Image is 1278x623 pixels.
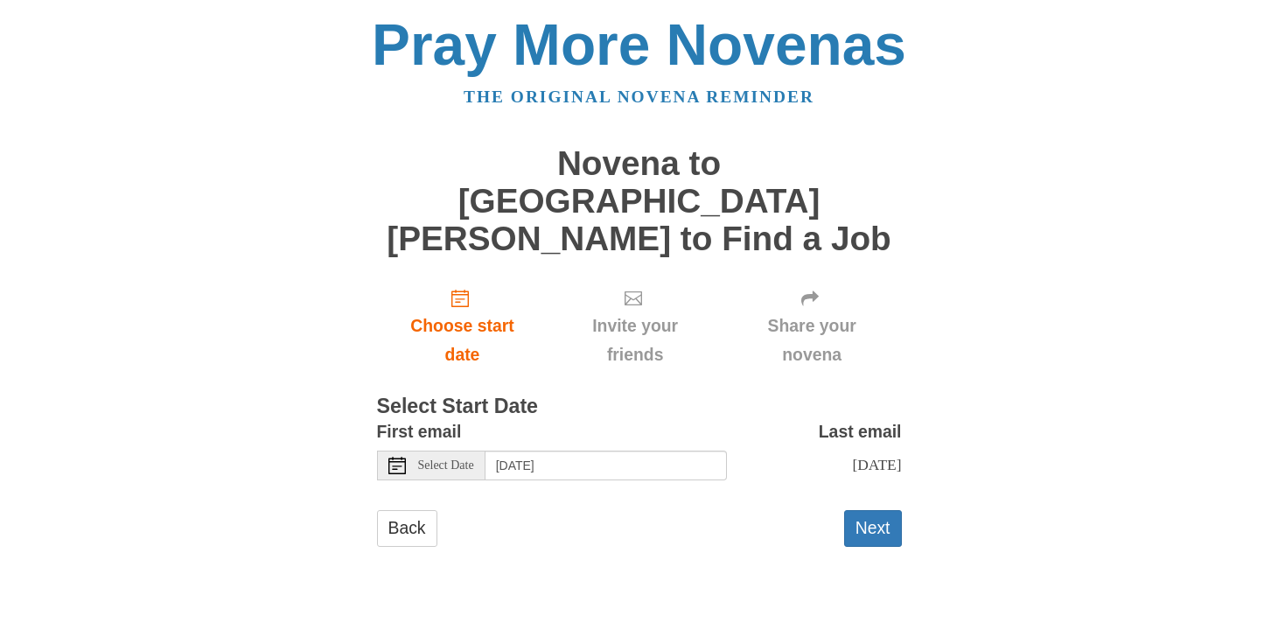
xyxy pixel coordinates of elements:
[740,311,884,369] span: Share your novena
[395,311,531,369] span: Choose start date
[377,275,548,379] a: Choose start date
[819,417,902,446] label: Last email
[377,510,437,546] a: Back
[565,311,704,369] span: Invite your friends
[464,87,814,106] a: The original novena reminder
[723,275,902,379] div: Click "Next" to confirm your start date first.
[844,510,902,546] button: Next
[852,456,901,473] span: [DATE]
[418,459,474,472] span: Select Date
[377,395,902,418] h3: Select Start Date
[377,145,902,257] h1: Novena to [GEOGRAPHIC_DATA][PERSON_NAME] to Find a Job
[377,417,462,446] label: First email
[372,12,906,77] a: Pray More Novenas
[548,275,722,379] div: Click "Next" to confirm your start date first.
